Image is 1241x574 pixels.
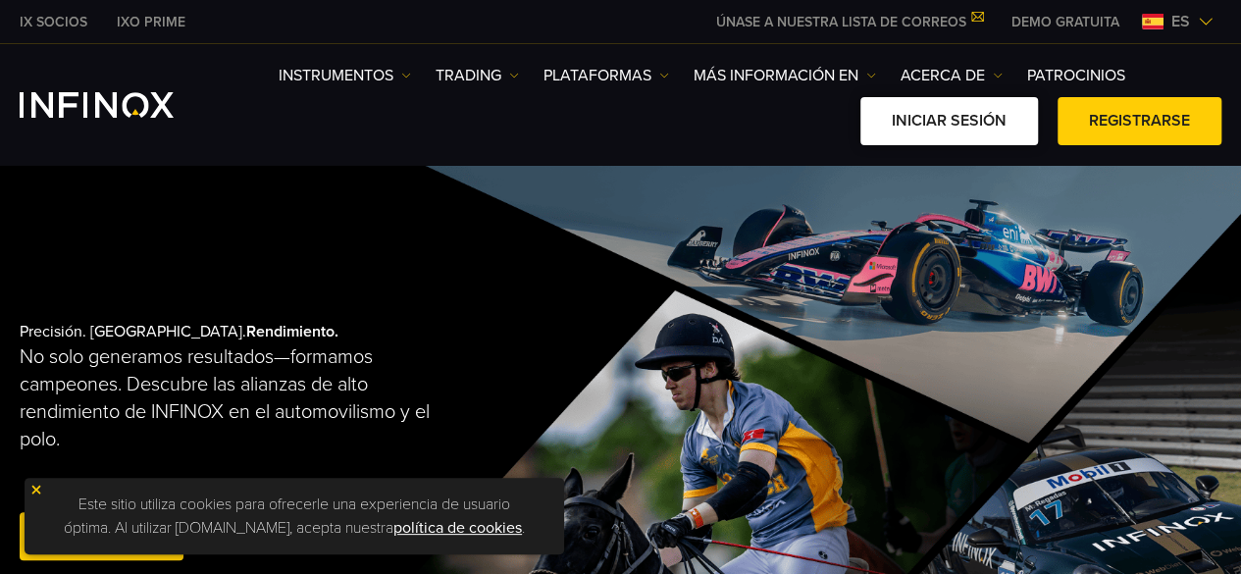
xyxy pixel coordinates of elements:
[20,512,183,560] a: Registrarse
[1163,10,1198,33] span: es
[701,14,997,30] a: ÚNASE A NUESTRA LISTA DE CORREOS
[694,64,876,87] a: Más información en
[393,518,522,538] a: política de cookies
[102,12,200,32] a: INFINOX
[5,12,102,32] a: INFINOX
[246,322,338,341] strong: Rendimiento.
[997,12,1134,32] a: INFINOX MENU
[860,97,1038,145] a: Iniciar sesión
[34,488,554,545] p: Este sitio utiliza cookies para ofrecerle una experiencia de usuario óptima. Al utilizar [DOMAIN_...
[20,343,452,453] p: No solo generamos resultados—formamos campeones. Descubre las alianzas de alto rendimiento de INF...
[29,483,43,496] img: yellow close icon
[543,64,669,87] a: PLATAFORMAS
[901,64,1003,87] a: ACERCA DE
[279,64,411,87] a: Instrumentos
[1058,97,1221,145] a: Registrarse
[1027,64,1125,87] a: Patrocinios
[20,92,220,118] a: INFINOX Logo
[436,64,519,87] a: TRADING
